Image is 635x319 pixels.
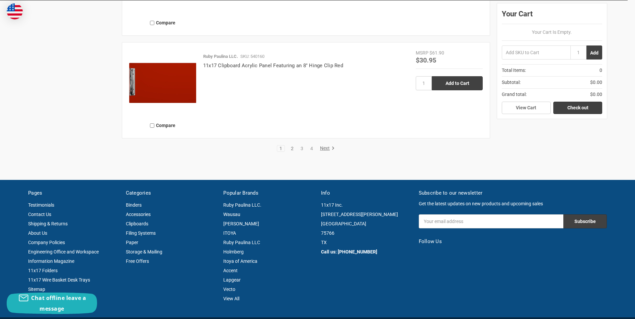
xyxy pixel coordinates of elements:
span: Chat offline leave a message [31,294,86,312]
a: Accent [223,268,238,273]
a: Ruby Paulina LLC. [223,202,261,208]
a: Binders [126,202,142,208]
a: Filing Systems [126,230,156,236]
a: Next [318,145,335,151]
span: 0 [600,67,602,74]
span: $61.90 [429,50,444,56]
a: About Us [28,230,47,236]
span: $0.00 [590,91,602,98]
p: SKU: 540160 [240,53,264,60]
input: Add SKU to Cart [502,45,570,60]
h5: Categories [126,189,217,197]
a: Ruby Paulina LLC [223,240,260,245]
a: Holmberg [223,249,244,254]
a: Contact Us [28,212,51,217]
iframe: Google Customer Reviews [580,301,635,319]
a: Paper [126,240,138,245]
p: Your Cart Is Empty. [502,29,602,36]
a: Company Policies [28,240,65,245]
a: Storage & Mailing [126,249,162,254]
div: MSRP [416,49,428,57]
a: Shipping & Returns [28,221,68,226]
a: Clipboards [126,221,148,226]
button: Add [586,45,602,60]
input: Your email address [419,214,563,228]
a: 11x17 Clipboard Acrylic Panel Featuring an 8" Hinge Clip Red [203,63,343,69]
a: 3 [298,146,306,151]
a: Testimonials [28,202,54,208]
a: Sitemap [28,287,45,292]
h5: Follow Us [419,238,607,245]
a: Accessories [126,212,151,217]
a: Call us: [PHONE_NUMBER] [321,249,377,254]
label: Compare [129,17,196,28]
h5: Subscribe to our newsletter [419,189,607,197]
a: Engineering Office and Workspace Information Magazine [28,249,99,264]
a: 1 [277,146,285,151]
h5: Pages [28,189,119,197]
a: Free Offers [126,258,149,264]
p: Get the latest updates on new products and upcoming sales [419,200,607,207]
a: View All [223,296,239,301]
div: Your Cart [502,8,602,24]
p: Ruby Paulina LLC. [203,53,238,60]
a: ITOYA [223,230,236,236]
input: Add to Cart [432,76,483,90]
a: Itoya of America [223,258,257,264]
a: Wausau [223,212,240,217]
span: Total Items: [502,67,526,74]
label: Compare [129,120,196,131]
span: Grand total: [502,91,527,98]
a: Lapgear [223,277,241,283]
address: 11x17 Inc. [STREET_ADDRESS][PERSON_NAME] [GEOGRAPHIC_DATA] 75766 TX [321,200,412,247]
a: 4 [308,146,315,151]
a: View Cart [502,102,551,114]
img: duty and tax information for United States [7,3,23,19]
a: 2 [289,146,296,151]
input: Compare [150,21,154,25]
span: $0.00 [590,79,602,86]
input: Compare [150,123,154,128]
a: 11x17 Folders [28,268,58,273]
a: Check out [553,102,602,114]
input: Subscribe [563,214,607,228]
a: 11x17 Wire Basket Desk Trays [28,277,90,283]
h5: Info [321,189,412,197]
span: $30.95 [416,56,436,64]
a: [PERSON_NAME] [223,221,259,226]
button: Chat offline leave a message [7,293,97,314]
a: Vecto [223,287,235,292]
h5: Popular Brands [223,189,314,197]
span: Subtotal: [502,79,521,86]
img: 11x17 Clipboard Acrylic Panel Featuring an 8" Hinge Clip Red [129,49,196,116]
